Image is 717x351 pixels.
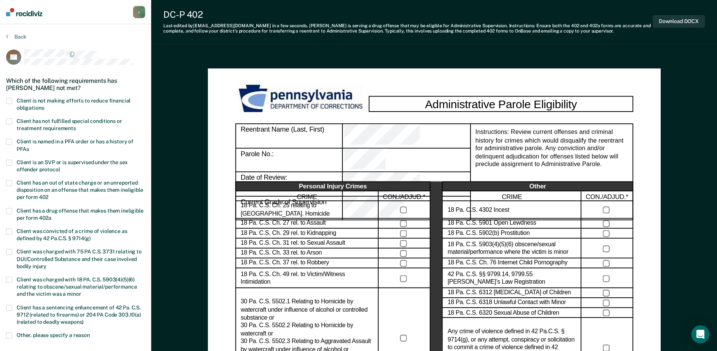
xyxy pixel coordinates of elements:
[240,259,329,267] label: 18 Pa. C.S. Ch. 37 rel. to Robbery
[448,230,530,238] label: 18 Pa. C.S. 5902(b) Prostitution
[378,191,430,201] div: CON./ADJUD.*
[448,270,576,286] label: 42 Pa. C.S. §§ 9799.14, 9799.55 [PERSON_NAME]’s Law Registration
[17,138,133,152] span: Client is named in a PFA order or has a history of PFAs
[235,82,369,116] img: PDOC Logo
[442,191,581,201] div: CRIME
[235,124,342,148] div: Reentrant Name (Last, First)
[235,172,342,196] div: Date of Review:
[17,304,141,325] span: Client has a sentencing enhancement of 42 Pa. C.S. 9712 (related to firearms) or 204 PA Code 303....
[240,249,322,257] label: 18 Pa. C.S. Ch. 33 rel. to Arson
[240,220,325,228] label: 18 Pa. C.S. Ch. 27 rel. to Assault
[163,9,653,20] div: DC-P 402
[133,6,145,18] button: r
[442,182,633,191] div: Other
[17,159,127,172] span: Client is an SVP or is supervised under the sex offender protocol
[448,220,536,228] label: 18 Pa. C.S. 5901 Open Lewdness
[17,180,143,200] span: Client has an out of state charge or an unreported disposition on an offense that makes them inel...
[272,23,307,28] span: in a few seconds
[6,71,145,98] div: Which of the following requirements has [PERSON_NAME] not met?
[448,241,576,256] label: 18 Pa. C.S. 5903(4)(5)(6) obscene/sexual material/performance where the victim is minor
[448,309,559,317] label: 18 Pa. C.S. 6320 Sexual Abuse of Children
[448,299,566,307] label: 18 Pa. C.S. 6318 Unlawful Contact with Minor
[17,118,122,131] span: Client has not fulfilled special conditions or treatment requirements
[235,182,430,191] div: Personal Injury Crimes
[17,208,144,221] span: Client has a drug offense that makes them ineligible per form 402a
[343,172,470,196] div: Date of Review:
[17,332,90,338] span: Other, please specify a reason
[17,228,127,241] span: Client was convicted of a crime of violence as defined by 42 Pa.C.S. § 9714(g)
[343,148,470,172] div: Parole No.:
[691,325,709,343] div: Open Intercom Messenger
[17,248,142,269] span: Client was charged with 75 PA C.S. 3731 relating to DUI/Controlled Substance and their case invol...
[448,206,509,214] label: 18 Pa. C.S. 4302 Incest
[470,124,633,220] div: Instructions: Review current offenses and criminal history for crimes which would disqualify the ...
[235,191,378,201] div: CRIME
[163,23,653,34] div: Last edited by [EMAIL_ADDRESS][DOMAIN_NAME] . [PERSON_NAME] is serving a drug offense that may be...
[369,96,633,112] div: Administrative Parole Eligibility
[240,230,336,238] label: 18 Pa. C.S. Ch. 29 rel. to Kidnapping
[581,191,633,201] div: CON./ADJUD.*
[240,270,373,286] label: 18 Pa. C.S. Ch. 49 rel. to Victim/Witness Intimidation
[6,8,42,16] img: Recidiviz
[240,239,345,247] label: 18 Pa. C.S. Ch. 31 rel. to Sexual Assault
[448,289,571,297] label: 18 Pa. C.S. 6312 [MEDICAL_DATA] of Children
[448,259,567,267] label: 18 Pa. C.S. Ch. 76 Internet Child Pornography
[17,276,137,297] span: Client was charged with 18 PA. C.S. 5903(4)(5)(6) relating to obscene/sexual material/performance...
[240,202,373,218] label: 18 Pa. C.S. Ch. 25 relating to [GEOGRAPHIC_DATA]. Homicide
[17,98,130,111] span: Client is not making efforts to reduce financial obligations
[6,33,26,40] button: Back
[343,124,470,148] div: Reentrant Name (Last, First)
[235,148,342,172] div: Parole No.:
[653,15,705,28] button: Download DOCX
